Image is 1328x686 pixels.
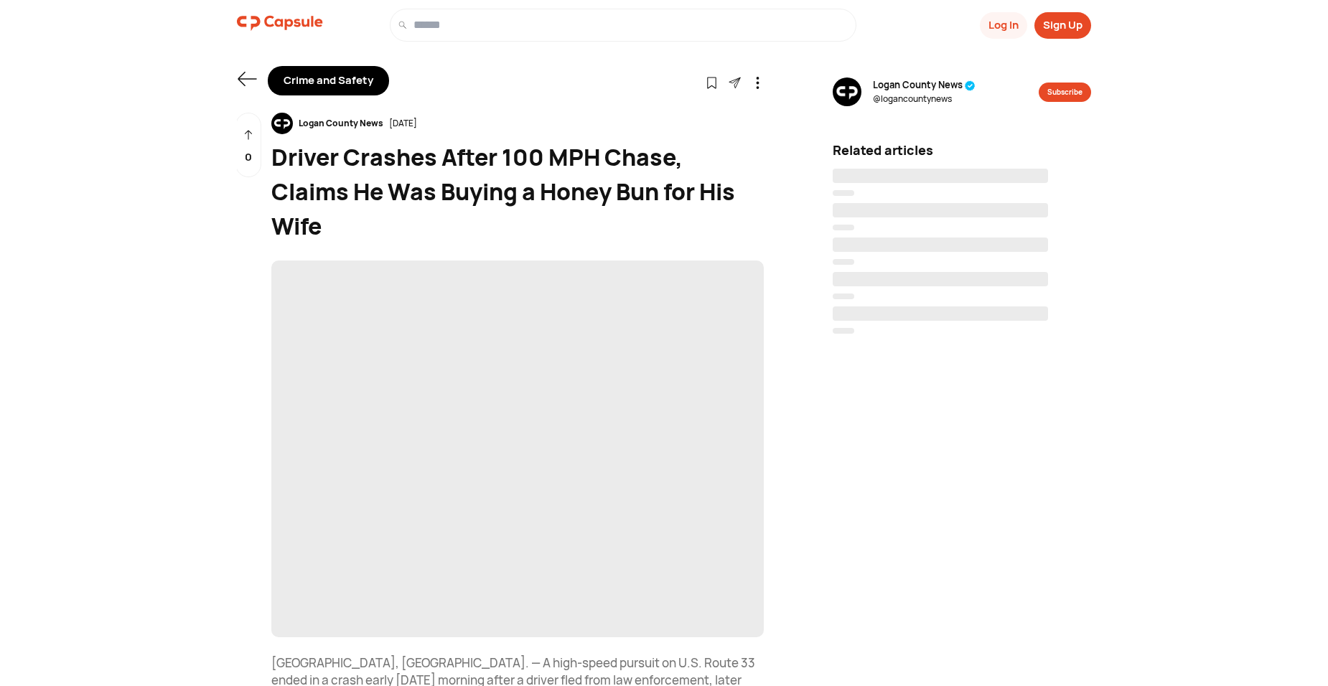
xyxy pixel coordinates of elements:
img: resizeImage [833,77,861,106]
a: logo [237,9,323,42]
span: ‌ [833,203,1048,217]
p: 0 [245,149,252,166]
span: ‌ [833,272,1048,286]
span: Logan County News [873,78,976,93]
span: ‌ [833,328,854,334]
button: Log In [980,12,1027,39]
span: ‌ [271,260,764,638]
div: Driver Crashes After 100 MPH Chase, Claims He Was Buying a Honey Bun for His Wife [271,140,764,243]
span: ‌ [833,259,854,265]
span: ‌ [833,225,854,230]
img: tick [965,80,976,91]
span: ‌ [833,293,854,299]
span: @ logancountynews [873,93,976,105]
span: ‌ [833,169,1048,183]
button: Sign Up [1034,12,1091,39]
button: Subscribe [1039,83,1091,102]
span: ‌ [833,238,1048,252]
img: logo [237,9,323,37]
div: Related articles [833,141,1091,160]
div: [DATE] [389,117,417,130]
span: ‌ [833,306,1048,321]
span: ‌ [833,190,854,196]
div: Logan County News [293,117,389,130]
img: resizeImage [271,113,293,134]
div: Crime and Safety [268,66,389,95]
